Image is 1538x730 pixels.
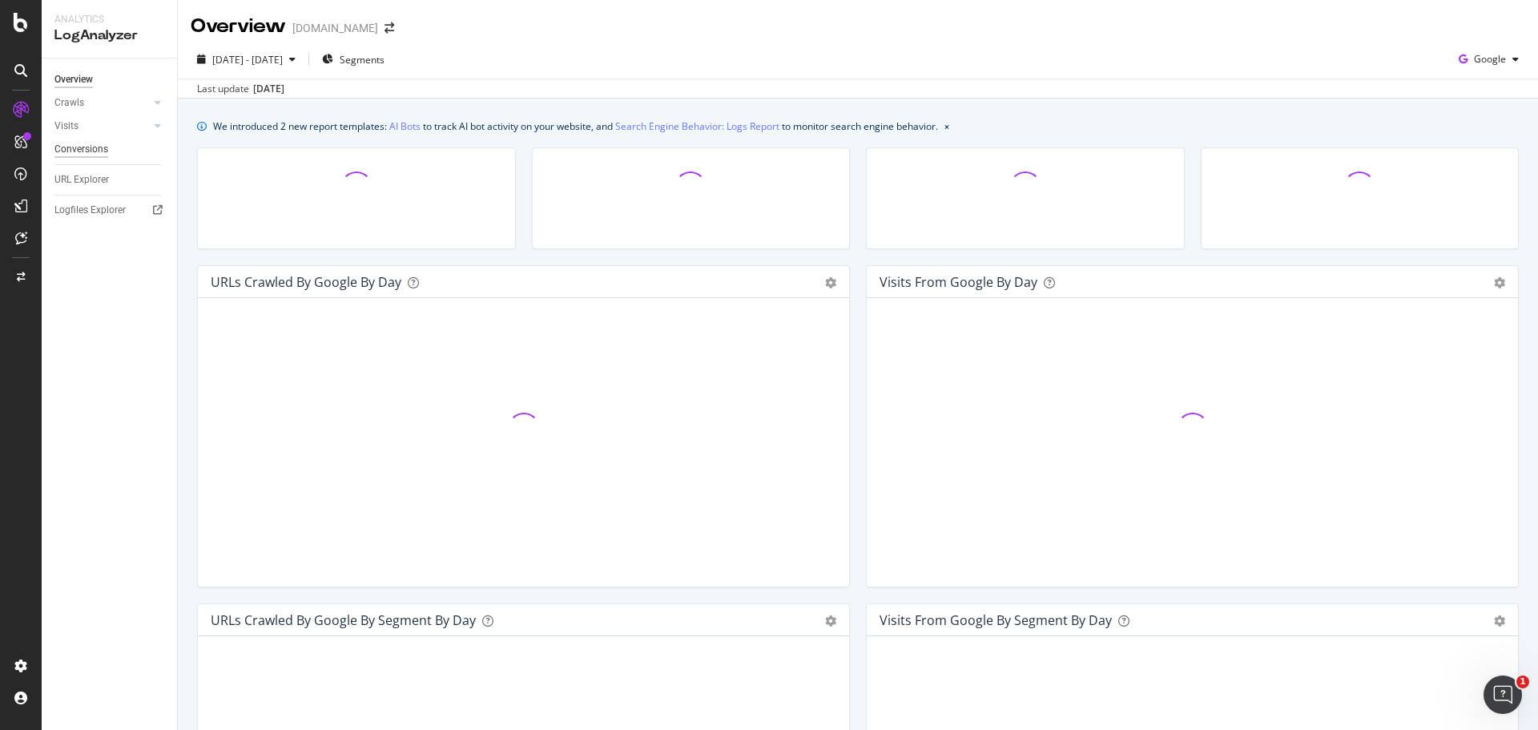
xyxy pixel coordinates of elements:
div: Visits from Google By Segment By Day [880,612,1112,628]
div: Crawls [54,95,84,111]
div: Visits from Google by day [880,274,1037,290]
button: [DATE] - [DATE] [191,46,302,72]
span: Google [1474,52,1506,66]
iframe: Intercom live chat [1484,676,1522,714]
span: 1 [1516,676,1529,688]
div: gear [1494,277,1505,288]
div: [DATE] [253,82,284,96]
a: Search Engine Behavior: Logs Report [615,118,779,135]
div: URLs Crawled by Google by day [211,274,401,290]
button: Segments [316,46,391,72]
div: Visits [54,118,79,135]
div: Logfiles Explorer [54,202,126,219]
a: Logfiles Explorer [54,202,166,219]
div: [DOMAIN_NAME] [292,20,378,36]
button: Google [1452,46,1525,72]
div: LogAnalyzer [54,26,164,45]
span: [DATE] - [DATE] [212,53,283,67]
div: arrow-right-arrow-left [384,22,394,34]
div: Analytics [54,13,164,26]
a: Visits [54,118,150,135]
a: AI Bots [389,118,421,135]
div: gear [1494,615,1505,627]
a: URL Explorer [54,171,166,188]
div: Overview [54,71,93,88]
div: Last update [197,82,284,96]
div: gear [825,277,836,288]
div: URL Explorer [54,171,109,188]
div: gear [825,615,836,627]
a: Crawls [54,95,150,111]
span: Segments [340,53,384,67]
a: Conversions [54,141,166,158]
div: Conversions [54,141,108,158]
button: close banner [940,115,953,138]
a: Overview [54,71,166,88]
div: info banner [197,118,1519,135]
div: Overview [191,13,286,40]
div: We introduced 2 new report templates: to track AI bot activity on your website, and to monitor se... [213,118,938,135]
div: URLs Crawled by Google By Segment By Day [211,612,476,628]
